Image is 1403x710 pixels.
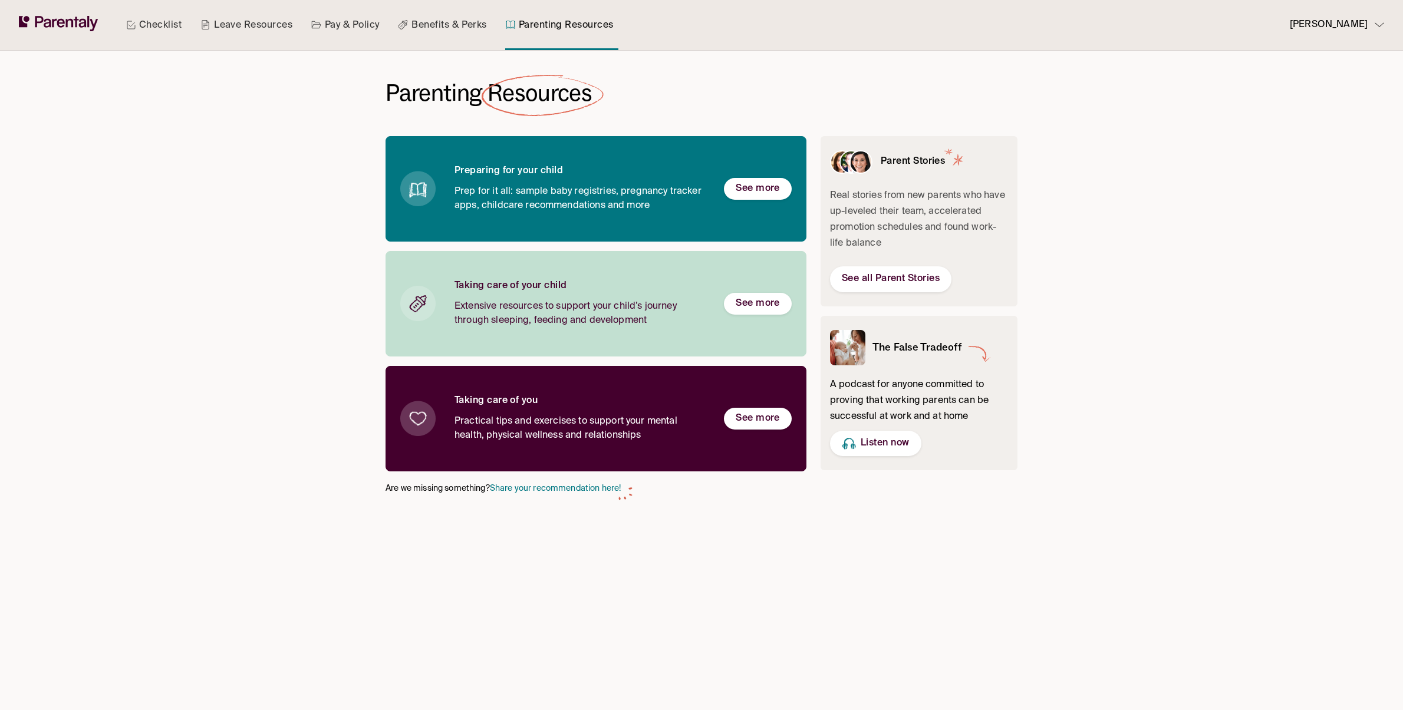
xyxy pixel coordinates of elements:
[455,395,705,407] h6: Taking care of you
[488,78,592,107] span: Resources
[736,183,780,195] h6: See more
[842,273,940,285] a: See all Parent Stories
[386,481,633,497] p: Are we missing something?
[386,366,806,471] a: Taking care of youPractical tips and exercises to support your mental health, physical wellness a...
[736,412,780,425] h6: See more
[386,136,806,242] a: Preparing for your childPrep for it all: sample baby registries, pregnancy tracker apps, childcar...
[386,251,806,356] a: Taking care of your childExtensive resources to support your child’s journey through sleeping, fe...
[736,298,780,310] h6: See more
[455,280,705,292] h6: Taking care of your child
[455,184,705,213] span: Prep for it all: sample baby registries, pregnancy tracker apps, childcare recommendations and more
[455,165,705,177] h6: Preparing for your child
[724,178,792,200] button: See more
[724,293,792,315] button: See more
[386,79,592,108] h1: Parenting
[724,408,792,430] button: See more
[830,377,1008,425] p: A podcast for anyone committed to proving that working parents can be successful at work and at home
[842,437,910,450] a: Listen now
[455,414,705,442] span: Practical tips and exercises to support your mental health, physical wellness and relationships
[618,487,633,500] img: Parenting resources sprinkle.svg
[881,156,945,168] h5: Parent Stories
[455,299,705,328] span: Extensive resources to support your child’s journey through sleeping, feeding and development
[830,188,1008,252] p: Real stories from new parents who have up-leveled their team, accelerated promotion schedules and...
[830,266,951,292] button: See all Parent Stories
[830,431,921,455] button: Listen now
[490,484,621,493] a: Share your recommendation here!
[872,341,961,354] h3: The False Tradeoff
[861,437,910,450] p: Listen now
[1290,17,1368,33] p: [PERSON_NAME]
